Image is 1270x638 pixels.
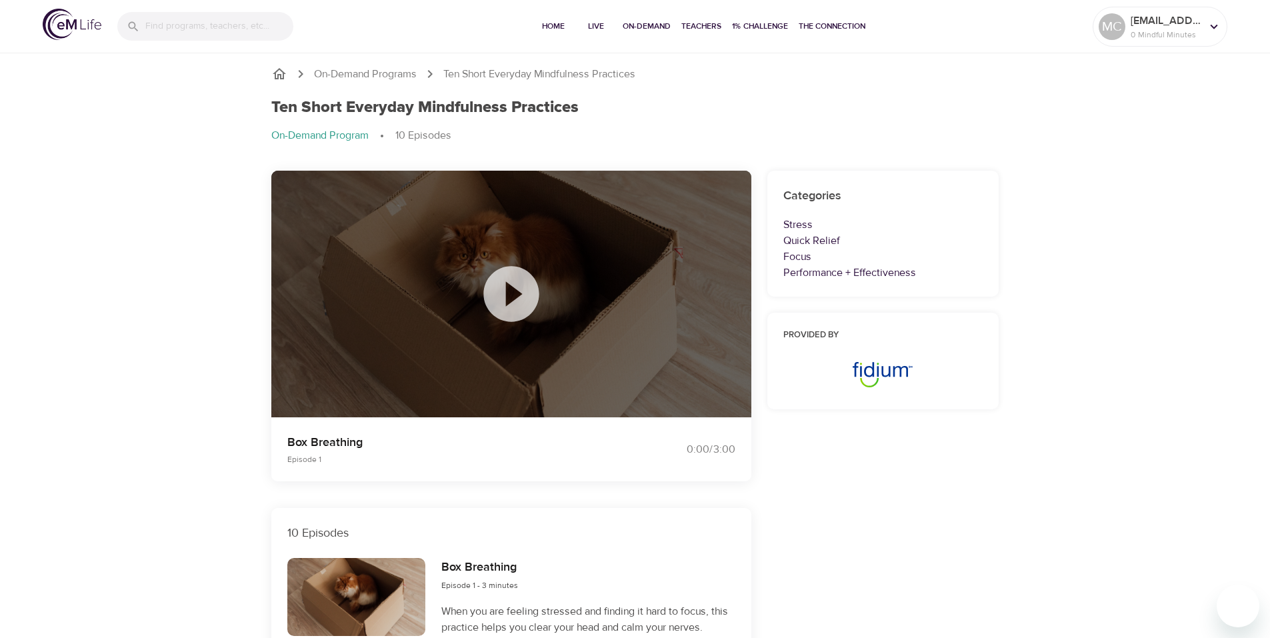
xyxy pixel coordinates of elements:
h6: Provided by [783,329,983,343]
iframe: Button to launch messaging window [1217,585,1259,627]
img: logo [43,9,101,40]
span: Live [580,19,612,33]
div: 0:00 / 3:00 [635,442,735,457]
span: 1% Challenge [732,19,788,33]
h6: Categories [783,187,983,206]
nav: breadcrumb [271,66,999,82]
span: Episode 1 - 3 minutes [441,580,518,591]
p: Focus [783,249,983,265]
p: Quick Relief [783,233,983,249]
span: On-Demand [623,19,671,33]
p: Box Breathing [287,433,619,451]
p: When you are feeling stressed and finding it hard to focus, this practice helps you clear your he... [441,603,735,635]
a: On-Demand Programs [314,67,417,82]
p: 10 Episodes [287,524,735,542]
p: Stress [783,217,983,233]
p: 10 Episodes [395,128,451,143]
p: 0 Mindful Minutes [1131,29,1201,41]
p: [EMAIL_ADDRESS][DOMAIN_NAME] [1131,13,1201,29]
p: Ten Short Everyday Mindfulness Practices [443,67,635,82]
input: Find programs, teachers, etc... [145,12,293,41]
div: MC [1099,13,1125,40]
span: Teachers [681,19,721,33]
h6: Box Breathing [441,558,518,577]
p: On-Demand Program [271,128,369,143]
p: Performance + Effectiveness [783,265,983,281]
span: Home [537,19,569,33]
p: Episode 1 [287,453,619,465]
h1: Ten Short Everyday Mindfulness Practices [271,98,579,117]
span: The Connection [799,19,865,33]
nav: breadcrumb [271,128,999,144]
img: fidium.png [848,353,917,389]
